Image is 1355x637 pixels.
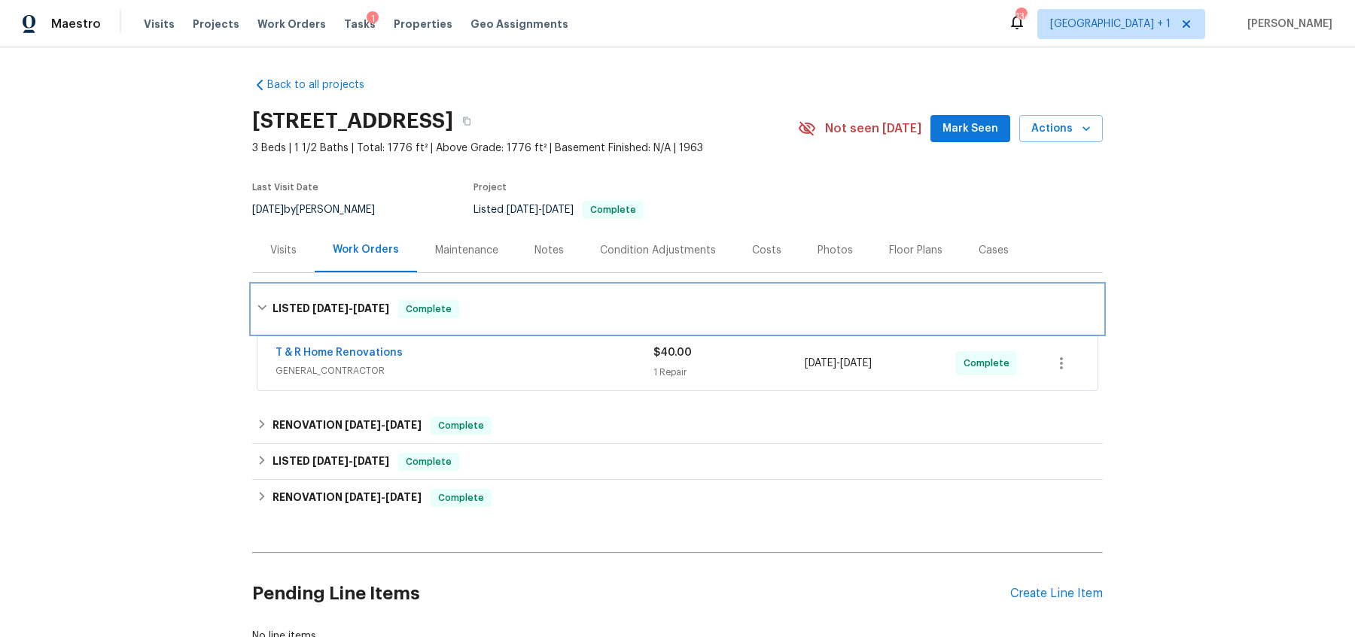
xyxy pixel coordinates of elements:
span: [DATE] [542,205,574,215]
button: Mark Seen [930,115,1010,143]
h2: [STREET_ADDRESS] [252,114,453,129]
span: Geo Assignments [470,17,568,32]
span: [DATE] [507,205,538,215]
span: $40.00 [653,347,692,358]
h2: Pending Line Items [252,559,1010,629]
h6: RENOVATION [273,489,422,507]
div: Photos [818,243,853,258]
div: LISTED [DATE]-[DATE]Complete [252,444,1103,480]
span: Last Visit Date [252,183,318,192]
div: Work Orders [333,242,399,257]
div: RENOVATION [DATE]-[DATE]Complete [252,408,1103,444]
span: Mark Seen [942,120,998,138]
span: Complete [584,205,642,214]
span: - [805,356,872,371]
span: - [312,456,389,466]
button: Copy Address [453,108,480,135]
span: [DATE] [345,420,381,430]
span: Not seen [DATE] [825,121,921,136]
span: Properties [394,17,452,32]
span: [DATE] [805,358,836,369]
span: [DATE] [385,492,422,502]
span: GENERAL_CONTRACTOR [276,363,653,378]
span: Actions [1031,120,1091,138]
span: Complete [400,454,458,469]
span: Tasks [344,19,376,29]
div: RENOVATION [DATE]-[DATE]Complete [252,480,1103,516]
div: by [PERSON_NAME] [252,201,393,219]
div: Visits [270,243,297,258]
span: Visits [144,17,175,32]
div: Cases [979,243,1009,258]
h6: LISTED [273,453,389,471]
h6: LISTED [273,300,389,318]
span: [DATE] [312,303,349,314]
span: Complete [964,356,1015,371]
span: - [507,205,574,215]
div: Notes [534,243,564,258]
span: Complete [432,490,490,505]
a: T & R Home Renovations [276,347,403,358]
span: - [345,492,422,502]
span: [DATE] [312,456,349,466]
div: 134 [1015,9,1026,24]
div: Floor Plans [889,243,942,258]
span: Projects [193,17,239,32]
span: Work Orders [257,17,326,32]
span: Project [473,183,507,192]
span: - [345,420,422,430]
a: Back to all projects [252,77,397,93]
span: - [312,303,389,314]
span: [PERSON_NAME] [1241,17,1332,32]
span: [DATE] [252,205,284,215]
span: [GEOGRAPHIC_DATA] + 1 [1050,17,1171,32]
span: Complete [432,418,490,433]
h6: RENOVATION [273,417,422,435]
span: Maestro [51,17,101,32]
div: Maintenance [435,243,498,258]
div: Create Line Item [1010,587,1103,601]
span: 3 Beds | 1 1/2 Baths | Total: 1776 ft² | Above Grade: 1776 ft² | Basement Finished: N/A | 1963 [252,141,798,156]
div: 1 Repair [653,365,805,380]
span: [DATE] [345,492,381,502]
span: Complete [400,302,458,317]
span: [DATE] [840,358,872,369]
span: [DATE] [353,303,389,314]
span: Listed [473,205,644,215]
div: Condition Adjustments [600,243,716,258]
div: Costs [752,243,781,258]
button: Actions [1019,115,1103,143]
span: [DATE] [385,420,422,430]
div: 1 [367,11,379,26]
span: [DATE] [353,456,389,466]
div: LISTED [DATE]-[DATE]Complete [252,285,1103,333]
